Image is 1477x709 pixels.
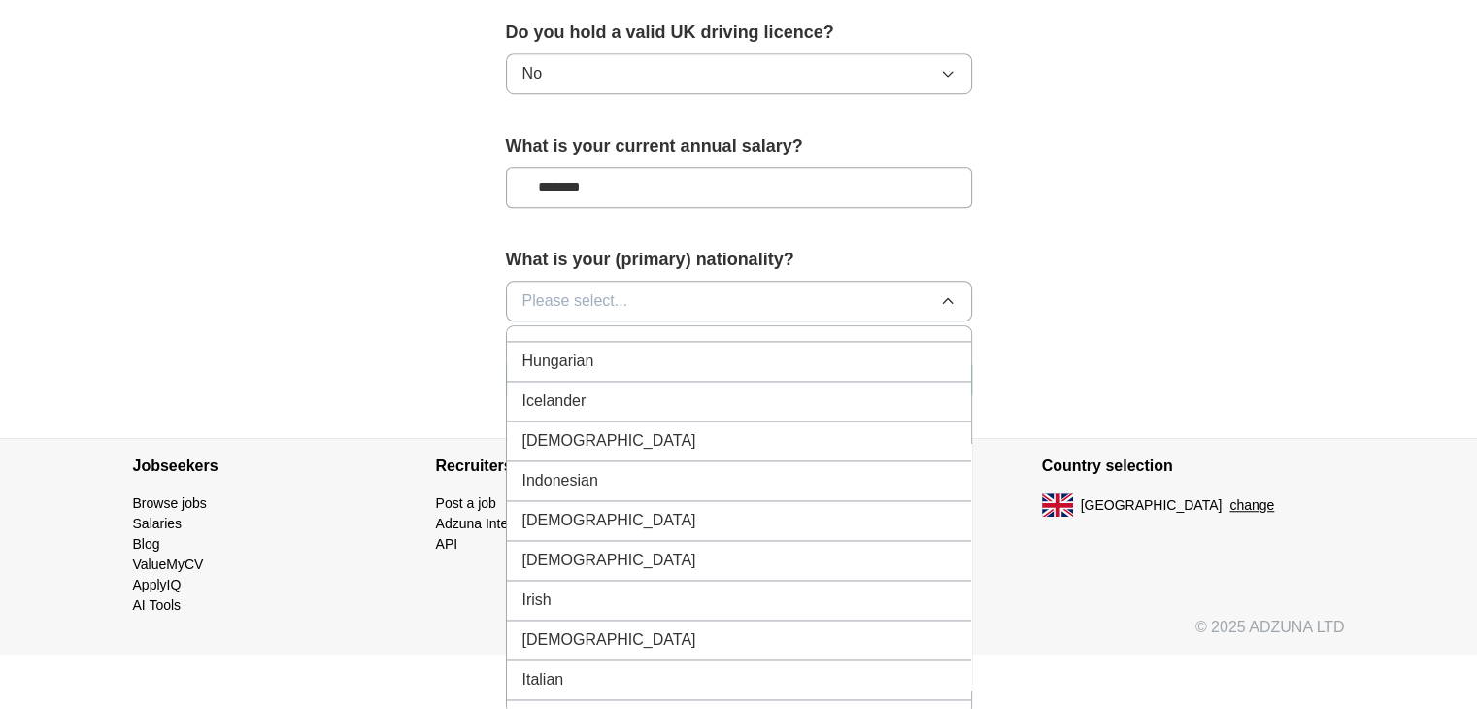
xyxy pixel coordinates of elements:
a: AI Tools [133,597,182,613]
label: What is your (primary) nationality? [506,247,972,273]
button: change [1229,495,1274,516]
a: Browse jobs [133,495,207,511]
span: [GEOGRAPHIC_DATA] [1081,495,1223,516]
a: API [436,536,458,552]
div: © 2025 ADZUNA LTD [117,616,1360,655]
a: Adzuna Intelligence [436,516,554,531]
label: What is your current annual salary? [506,133,972,159]
span: [DEMOGRAPHIC_DATA] [522,549,696,572]
span: Icelander [522,389,587,413]
span: Irish [522,589,552,612]
a: Post a job [436,495,496,511]
button: Please select... [506,281,972,321]
span: [DEMOGRAPHIC_DATA] [522,509,696,532]
span: [DEMOGRAPHIC_DATA] [522,429,696,453]
span: No [522,62,542,85]
h4: Country selection [1042,439,1345,493]
span: [DEMOGRAPHIC_DATA] [522,628,696,652]
a: ApplyIQ [133,577,182,592]
span: Please select... [522,289,628,313]
label: Do you hold a valid UK driving licence? [506,19,972,46]
a: ValueMyCV [133,557,204,572]
span: Hungarian [522,350,594,373]
img: UK flag [1042,493,1073,517]
span: Indonesian [522,469,598,492]
span: Italian [522,668,564,692]
a: Salaries [133,516,183,531]
button: No [506,53,972,94]
a: Blog [133,536,160,552]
